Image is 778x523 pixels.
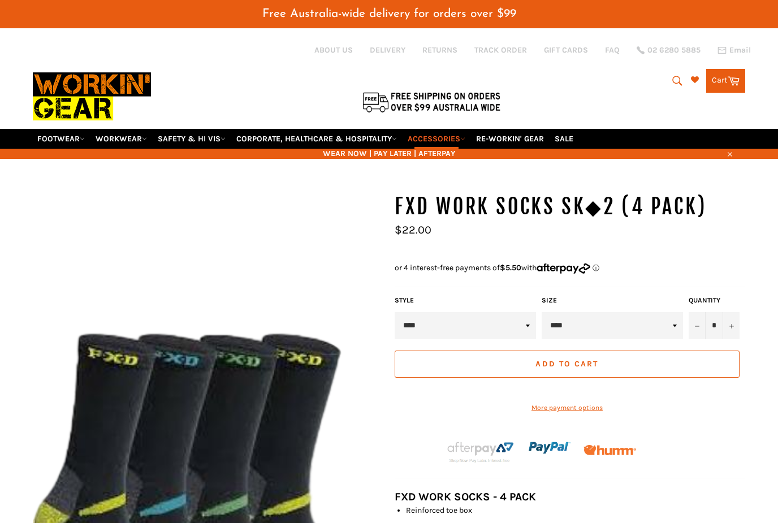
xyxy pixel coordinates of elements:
a: DELIVERY [370,45,405,55]
a: More payment options [395,403,740,413]
a: 02 6280 5885 [637,46,701,54]
a: Email [718,46,751,55]
a: ACCESSORIES [403,129,470,149]
a: RETURNS [422,45,457,55]
a: SAFETY & HI VIS [153,129,230,149]
a: GIFT CARDS [544,45,588,55]
button: Increase item quantity by one [723,312,740,339]
span: WEAR NOW | PAY LATER | AFTERPAY [33,148,745,159]
a: ABOUT US [314,45,353,55]
a: Cart [706,69,745,93]
button: Add to Cart [395,351,740,378]
span: Free Australia-wide delivery for orders over $99 [262,8,516,20]
strong: FXD WORK SOCKS - 4 PACK [395,490,536,503]
label: Style [395,296,536,305]
a: FOOTWEAR [33,129,89,149]
li: Reinforced toe box [406,505,745,516]
h1: FXD WORK SOCKS SK◆2 (4 Pack) [395,193,745,221]
span: Email [729,46,751,54]
a: CORPORATE, HEALTHCARE & HOSPITALITY [232,129,401,149]
img: Flat $9.95 shipping Australia wide [361,90,502,114]
a: WORKWEAR [91,129,152,149]
a: RE-WORKIN' GEAR [472,129,548,149]
span: Add to Cart [535,359,598,369]
a: FAQ [605,45,620,55]
img: paypal.png [529,427,570,469]
button: Reduce item quantity by one [689,312,706,339]
a: TRACK ORDER [474,45,527,55]
img: Afterpay-Logo-on-dark-bg_large.png [446,440,516,464]
a: SALE [550,129,578,149]
img: Workin Gear leaders in Workwear, Safety Boots, PPE, Uniforms. Australia's No.1 in Workwear [33,64,151,128]
span: $22.00 [395,223,431,236]
img: Humm_core_logo_RGB-01_300x60px_small_195d8312-4386-4de7-b182-0ef9b6303a37.png [583,445,636,456]
label: Quantity [689,296,740,305]
label: Size [542,296,683,305]
span: 02 6280 5885 [647,46,701,54]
